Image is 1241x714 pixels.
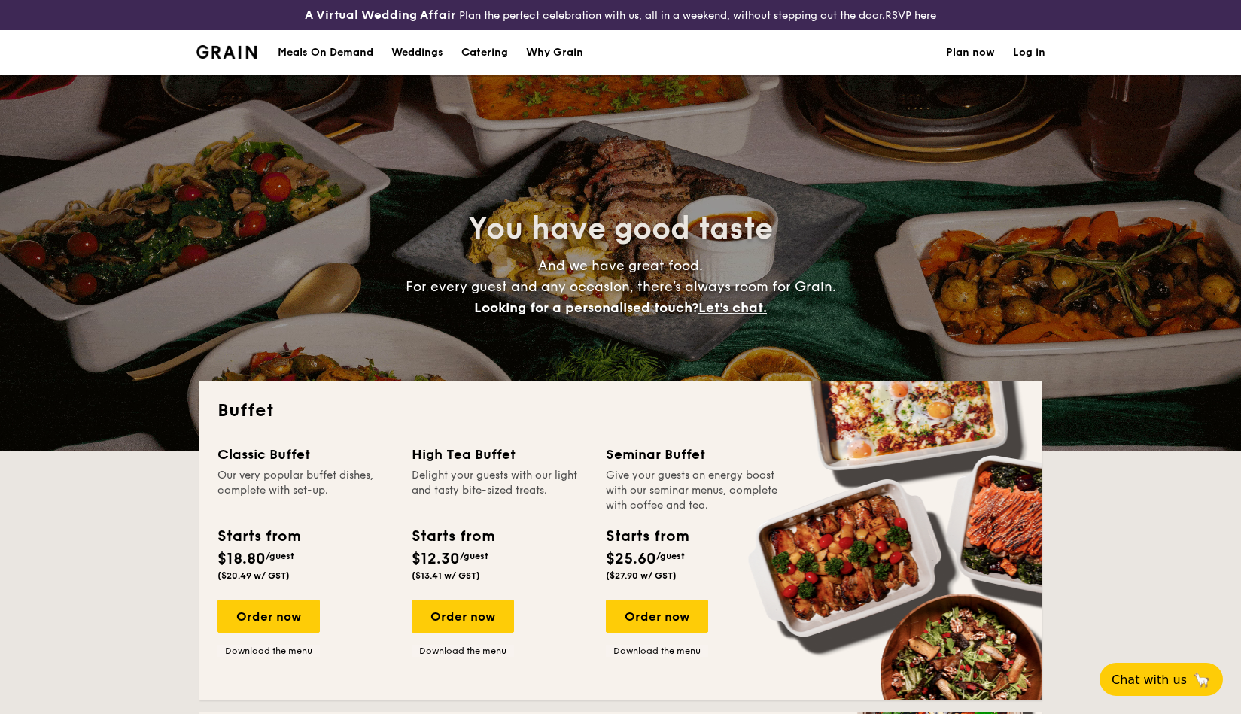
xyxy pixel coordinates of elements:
[391,30,443,75] div: Weddings
[412,550,460,568] span: $12.30
[698,299,767,316] span: Let's chat.
[266,551,294,561] span: /guest
[278,30,373,75] div: Meals On Demand
[217,444,394,465] div: Classic Buffet
[606,550,656,568] span: $25.60
[305,6,456,24] h4: A Virtual Wedding Affair
[207,6,1034,24] div: Plan the perfect celebration with us, all in a weekend, without stepping out the door.
[460,551,488,561] span: /guest
[217,525,300,548] div: Starts from
[412,444,588,465] div: High Tea Buffet
[406,257,836,316] span: And we have great food. For every guest and any occasion, there’s always room for Grain.
[606,600,708,633] div: Order now
[217,399,1024,423] h2: Buffet
[526,30,583,75] div: Why Grain
[196,45,257,59] img: Grain
[412,468,588,513] div: Delight your guests with our light and tasty bite-sized treats.
[217,550,266,568] span: $18.80
[461,30,508,75] h1: Catering
[885,9,936,22] a: RSVP here
[412,645,514,657] a: Download the menu
[606,570,677,581] span: ($27.90 w/ GST)
[606,468,782,513] div: Give your guests an energy boost with our seminar menus, complete with coffee and tea.
[452,30,517,75] a: Catering
[412,525,494,548] div: Starts from
[1193,671,1211,688] span: 🦙
[269,30,382,75] a: Meals On Demand
[217,600,320,633] div: Order now
[196,45,257,59] a: Logotype
[412,570,480,581] span: ($13.41 w/ GST)
[1100,663,1223,696] button: Chat with us🦙
[382,30,452,75] a: Weddings
[468,211,773,247] span: You have good taste
[946,30,995,75] a: Plan now
[474,299,698,316] span: Looking for a personalised touch?
[606,645,708,657] a: Download the menu
[656,551,685,561] span: /guest
[606,444,782,465] div: Seminar Buffet
[1112,673,1187,687] span: Chat with us
[606,525,688,548] div: Starts from
[517,30,592,75] a: Why Grain
[217,570,290,581] span: ($20.49 w/ GST)
[1013,30,1045,75] a: Log in
[217,645,320,657] a: Download the menu
[412,600,514,633] div: Order now
[217,468,394,513] div: Our very popular buffet dishes, complete with set-up.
